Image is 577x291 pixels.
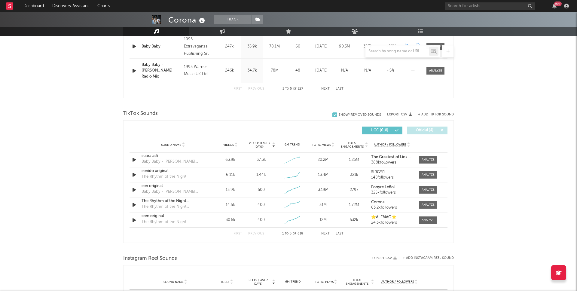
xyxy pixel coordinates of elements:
button: Last [336,232,343,235]
div: [DATE] [311,44,331,50]
button: Next [321,232,330,235]
div: 99 + [554,2,562,6]
div: 145 followers [371,176,413,180]
button: Last [336,87,343,90]
a: The Greatest of Liox Music [371,155,413,159]
div: 14.5k [216,202,244,208]
button: Export CSV [387,113,412,116]
span: Author / Followers [381,280,414,284]
input: Search by song name or URL [365,49,429,54]
a: The Rhythm of the Night ([PERSON_NAME] Remix) [142,198,204,204]
button: Next [321,87,330,90]
span: of [293,232,296,235]
div: N/A [334,68,355,74]
div: Corona [168,15,206,25]
div: 1.44k [256,172,266,178]
a: som original [142,213,204,219]
div: 247k [220,44,239,50]
a: Fooyre Leñol [371,185,413,189]
div: 37.3k [257,157,266,163]
div: 303k [358,44,378,50]
span: Total Plays [315,280,334,284]
span: Total Engagements [344,278,371,286]
span: Sound Name [163,280,184,284]
div: 3.19M [309,187,337,193]
a: son original [142,183,204,189]
div: 321k [340,172,368,178]
div: 12M [309,217,337,223]
div: 246k [220,68,239,74]
button: First [234,87,242,90]
button: + Add TikTok Sound [412,113,454,116]
strong: Corona [371,200,385,204]
input: Search for artists [445,2,535,10]
div: 34.7k [242,68,262,74]
span: Total Engagements [340,141,365,149]
button: First [234,232,242,235]
div: N/A [358,68,378,74]
div: 1.25M [340,157,368,163]
a: suara asli [142,153,204,159]
span: Reels [221,280,229,284]
div: 35.9k [242,44,262,50]
div: 6M Trend [278,280,308,284]
div: 20.2M [309,157,337,163]
strong: The Greatest of Liox Music [371,155,419,159]
a: ⭐️ALEMÃO⭐ [371,215,413,219]
strong: ⭐️ALEMÃO⭐ [371,215,396,219]
div: sonido original [142,168,204,174]
span: Official ( 4 ) [411,129,438,132]
strong: Fooyre Leñol [371,185,395,189]
div: 60 [287,44,308,50]
div: 1.72M [340,202,368,208]
div: The Rhythm of the Night [142,219,186,225]
div: 6.11k [216,172,244,178]
div: 325k followers [371,191,413,195]
span: Author / Followers [374,143,406,147]
div: 13.4M [309,172,337,178]
span: to [285,87,289,90]
span: Videos (last 7 days) [247,141,272,149]
strong: SIRGYR [371,170,385,174]
button: Track [214,15,252,24]
span: to [285,232,288,235]
div: 31M [309,202,337,208]
div: 24.3k followers [371,221,413,225]
a: SIRGYR [371,170,413,174]
button: Official(4) [407,127,447,134]
div: 1995 Warner Music UK Ltd [184,63,217,78]
button: + Add Instagram Reel Sound [403,256,454,260]
span: TikTok Sounds [123,110,158,117]
div: <5% [381,68,401,74]
div: 1 5 227 [276,85,309,93]
span: UGC ( 618 ) [366,129,393,132]
div: ~ 20 % [381,44,401,50]
div: 388k followers [371,161,413,165]
button: Previous [248,232,264,235]
div: + Add Instagram Reel Sound [397,256,454,260]
div: 1 5 618 [276,230,309,237]
div: 532k [340,217,368,223]
a: Baby Baby - [PERSON_NAME] Radio Mix [142,62,181,80]
span: Videos [223,143,234,147]
div: 78M [265,68,284,74]
div: [DATE] [311,68,331,74]
div: 63.2k followers [371,206,413,210]
button: 99+ [552,4,557,8]
div: The Rhythm of the Night [142,174,186,180]
div: Baby Baby - [PERSON_NAME] Radio Mix [142,189,204,195]
span: of [293,87,297,90]
div: 279k [340,187,368,193]
div: The Rhythm of the Night ([PERSON_NAME] Remix) [142,204,204,210]
div: 78.1M [265,44,284,50]
div: 63.9k [216,157,244,163]
span: Instagram Reel Sounds [123,255,177,262]
div: Baby Baby [142,44,181,50]
div: 400 [258,202,265,208]
span: Total Views [312,143,331,147]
